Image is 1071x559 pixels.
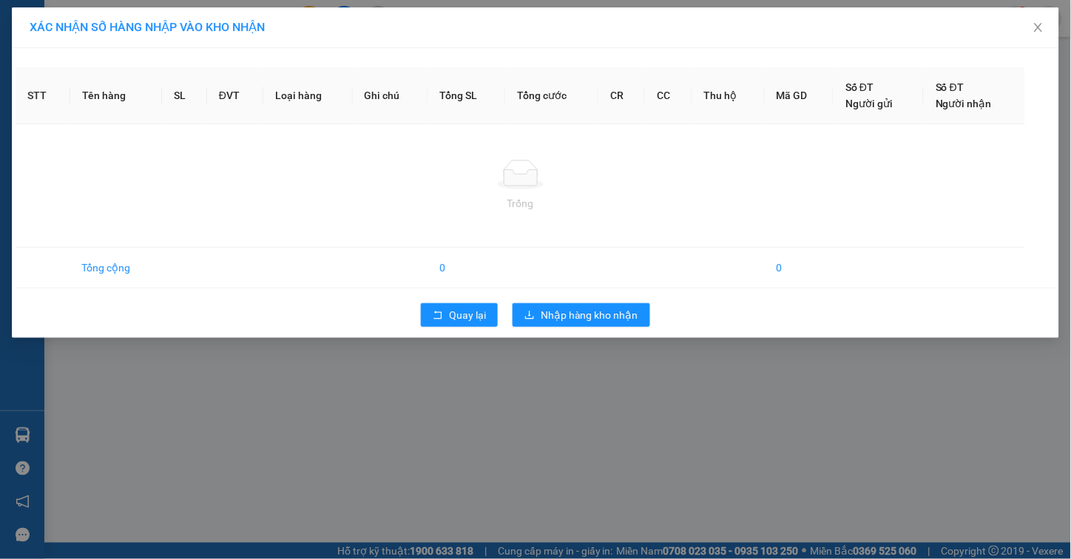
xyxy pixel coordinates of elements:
th: CR [598,67,645,124]
td: Tổng cộng [70,248,162,288]
th: Tổng cước [505,67,598,124]
th: Thu hộ [692,67,765,124]
span: XÁC NHẬN SỐ HÀNG NHẬP VÀO KHO NHẬN [30,20,265,34]
button: rollbackQuay lại [421,303,498,327]
span: download [524,310,535,322]
button: downloadNhập hàng kho nhận [513,303,650,327]
td: 0 [428,248,505,288]
span: Quay lại [449,307,486,323]
span: Nhập hàng kho nhận [541,307,638,323]
th: CC [645,67,692,124]
th: Mã GD [765,67,834,124]
span: Người gửi [845,98,893,109]
th: ĐVT [207,67,263,124]
th: STT [16,67,70,124]
th: Ghi chú [353,67,428,124]
span: Số ĐT [845,81,874,93]
th: Tổng SL [428,67,505,124]
th: Loại hàng [263,67,353,124]
td: 0 [765,248,834,288]
span: Số ĐT [936,81,964,93]
div: Trống [27,195,1013,211]
span: close [1033,21,1044,33]
span: Người nhận [936,98,992,109]
th: SL [162,67,207,124]
span: rollback [433,310,443,322]
th: Tên hàng [70,67,162,124]
button: Close [1018,7,1059,49]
